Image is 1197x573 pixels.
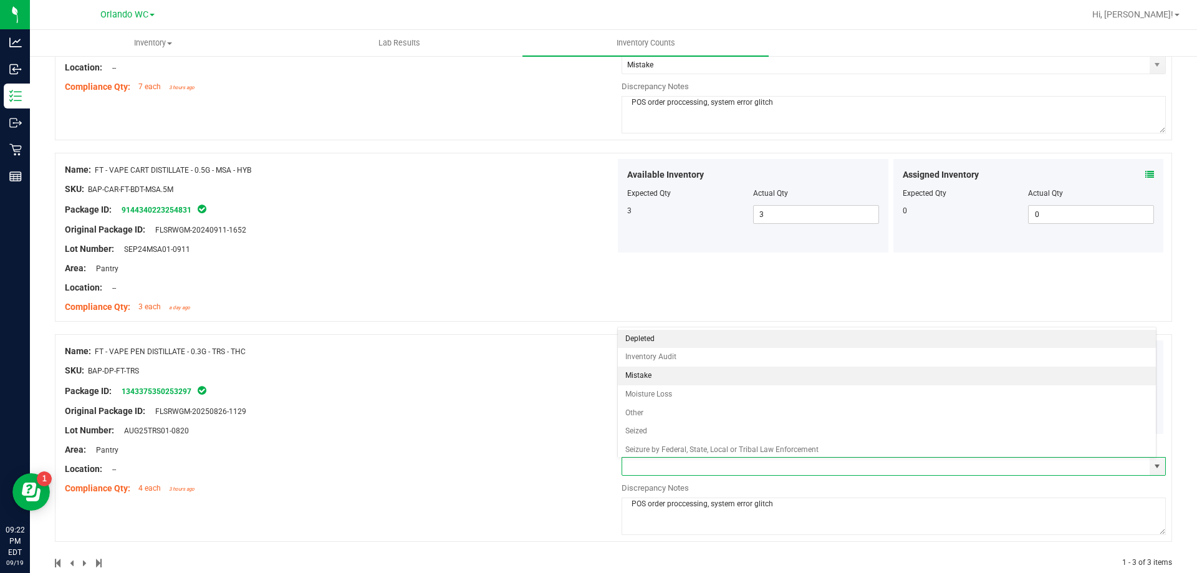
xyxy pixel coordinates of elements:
[100,9,148,20] span: Orlando WC
[118,426,189,435] span: AUG25TRS01-0820
[169,486,195,492] span: 3 hours ago
[37,471,52,486] iframe: Resource center unread badge
[627,189,671,198] span: Expected Qty
[122,206,191,214] a: 9144340223254831
[65,224,145,234] span: Original Package ID:
[90,264,118,273] span: Pantry
[118,245,190,254] span: SEP24MSA01-0911
[96,559,102,567] span: Move to last page
[65,184,84,194] span: SKU:
[1029,206,1153,223] input: 0
[903,188,1029,199] div: Expected Qty
[83,559,89,567] span: Next
[618,348,1156,367] li: Inventory Audit
[9,143,22,156] inline-svg: Retail
[65,483,130,493] span: Compliance Qty:
[618,422,1156,441] li: Seized
[65,165,91,175] span: Name:
[65,263,86,273] span: Area:
[9,90,22,102] inline-svg: Inventory
[122,387,191,396] a: 1343375350253297
[6,524,24,558] p: 09:22 PM EDT
[618,441,1156,460] li: Seizure by Federal, State, Local or Tribal Law Enforcement
[9,117,22,129] inline-svg: Outbound
[65,464,102,474] span: Location:
[9,36,22,49] inline-svg: Analytics
[1028,188,1154,199] div: Actual Qty
[65,282,102,292] span: Location:
[70,559,75,567] span: Previous
[65,346,91,356] span: Name:
[65,244,114,254] span: Lot Number:
[362,37,437,49] span: Lab Results
[169,85,195,90] span: 3 hours ago
[65,205,112,214] span: Package ID:
[276,30,522,56] a: Lab Results
[138,302,161,311] span: 3 each
[627,206,632,215] span: 3
[88,367,139,375] span: BAP-DP-FT-TRS
[106,465,116,474] span: --
[753,189,788,198] span: Actual Qty
[196,203,208,215] span: In Sync
[65,425,114,435] span: Lot Number:
[95,347,246,356] span: FT - VAPE PEN DISTILLATE - 0.3G - TRS - THC
[618,330,1156,349] li: Depleted
[618,385,1156,404] li: Moisture Loss
[65,302,130,312] span: Compliance Qty:
[138,82,161,91] span: 7 each
[65,82,130,92] span: Compliance Qty:
[149,226,246,234] span: FLSRWGM-20240911-1652
[106,284,116,292] span: --
[9,170,22,183] inline-svg: Reports
[627,168,704,181] span: Available Inventory
[138,484,161,493] span: 4 each
[903,205,1029,216] div: 0
[65,365,84,375] span: SKU:
[1150,458,1165,475] span: select
[88,185,173,194] span: BAP-CAR-FT-BDT-MSA.5M
[169,305,190,311] span: a day ago
[9,63,22,75] inline-svg: Inbound
[1092,9,1173,19] span: Hi, [PERSON_NAME]!
[55,559,62,567] span: Move to first page
[90,446,118,455] span: Pantry
[65,406,145,416] span: Original Package ID:
[1122,558,1172,567] span: 1 - 3 of 3 items
[754,206,878,223] input: 3
[622,482,1166,494] div: Discrepancy Notes
[31,37,276,49] span: Inventory
[65,386,112,396] span: Package ID:
[618,404,1156,423] li: Other
[1150,56,1165,74] span: select
[903,168,979,181] span: Assigned Inventory
[65,445,86,455] span: Area:
[65,62,102,72] span: Location:
[149,407,246,416] span: FLSRWGM-20250826-1129
[12,473,50,511] iframe: Resource center
[95,166,251,175] span: FT - VAPE CART DISTILLATE - 0.5G - MSA - HYB
[106,64,116,72] span: --
[618,367,1156,385] li: Mistake
[30,30,276,56] a: Inventory
[522,30,769,56] a: Inventory Counts
[196,384,208,397] span: In Sync
[6,558,24,567] p: 09/19
[600,37,692,49] span: Inventory Counts
[622,80,1166,93] div: Discrepancy Notes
